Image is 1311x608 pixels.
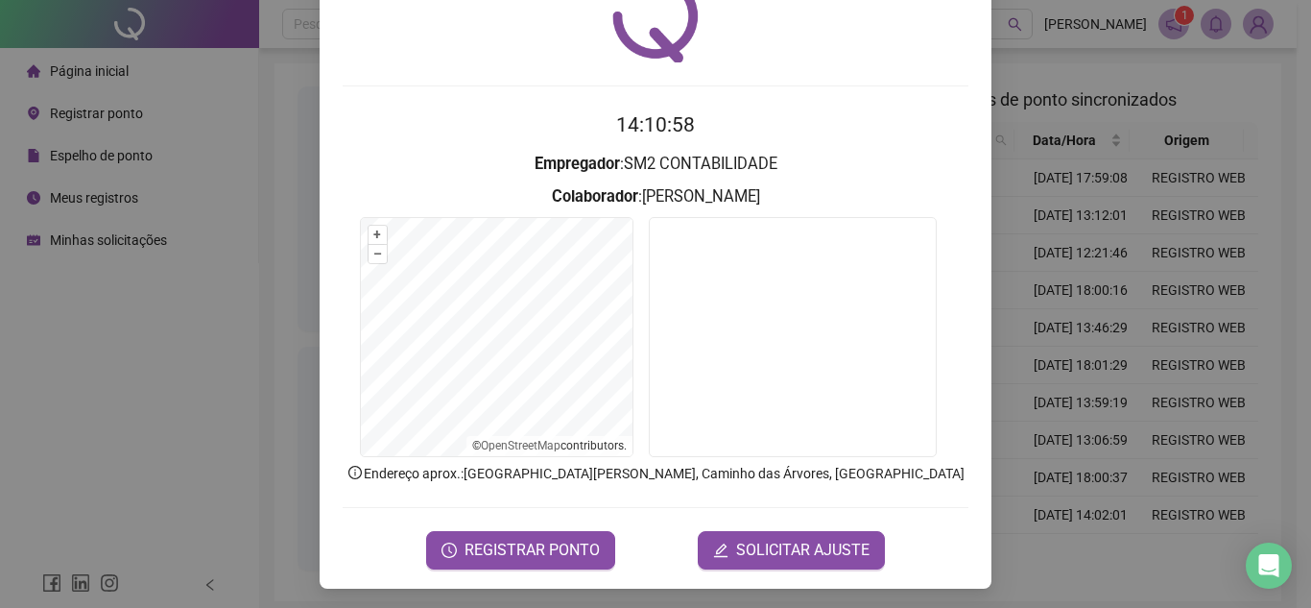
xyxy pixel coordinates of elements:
[616,113,695,136] time: 14:10:58
[535,155,620,173] strong: Empregador
[343,152,968,177] h3: : SM2 CONTABILIDADE
[426,531,615,570] button: REGISTRAR PONTO
[472,439,627,452] li: © contributors.
[736,539,870,562] span: SOLICITAR AJUSTE
[552,187,638,206] strong: Colaborador
[465,539,600,562] span: REGISTRAR PONTO
[698,531,885,570] button: editSOLICITAR AJUSTE
[369,226,387,244] button: +
[1246,543,1292,589] div: Open Intercom Messenger
[346,464,364,481] span: info-circle
[343,463,968,484] p: Endereço aprox. : [GEOGRAPHIC_DATA][PERSON_NAME], Caminho das Árvores, [GEOGRAPHIC_DATA]
[713,543,728,558] span: edit
[369,245,387,263] button: –
[481,439,560,452] a: OpenStreetMap
[441,543,457,558] span: clock-circle
[343,184,968,209] h3: : [PERSON_NAME]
